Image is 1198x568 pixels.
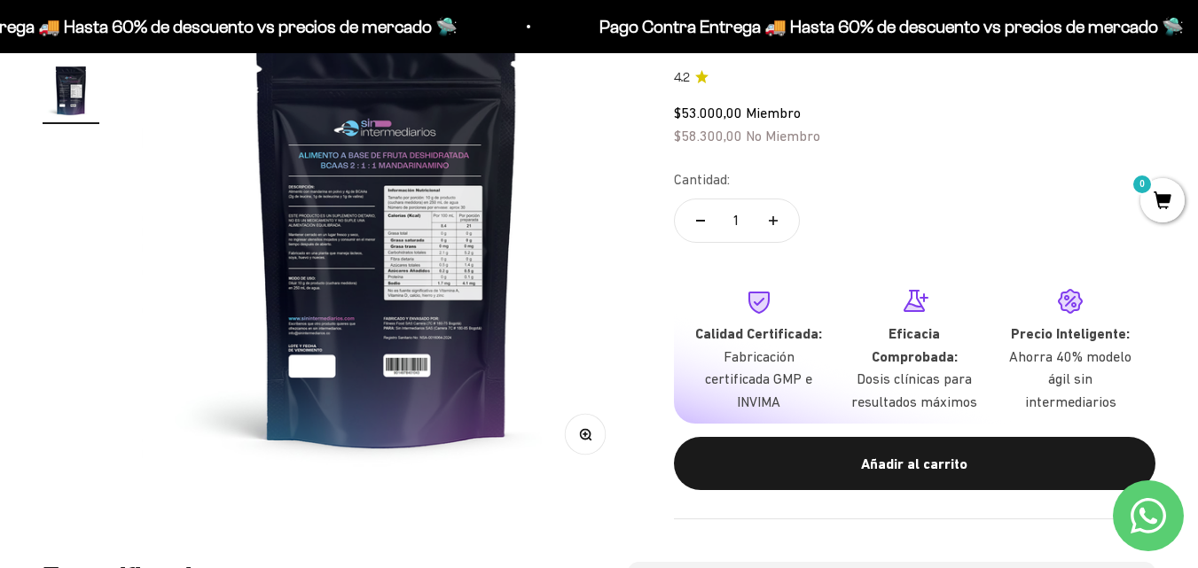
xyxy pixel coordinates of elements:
p: Fabricación certificada GMP e INVIMA [695,346,823,414]
button: Ir al artículo 2 [43,62,99,124]
span: Enviar [291,306,365,336]
span: Miembro [746,105,801,121]
div: País de origen de ingredientes [21,160,367,191]
div: Añadir al carrito [709,453,1120,476]
div: Detalles sobre ingredientes "limpios" [21,124,367,155]
button: Reducir cantidad [675,199,726,242]
span: 4.2 [674,68,690,88]
span: No Miembro [746,128,820,144]
input: Otra (por favor especifica) [59,267,365,296]
mark: 0 [1131,174,1153,195]
p: Para decidirte a comprar este suplemento, ¿qué información específica sobre su pureza, origen o c... [21,28,367,109]
div: Comparativa con otros productos similares [21,230,367,261]
p: Dosis clínicas para resultados máximos [851,368,979,413]
div: Certificaciones de calidad [21,195,367,226]
strong: Eficacia Comprobada: [872,325,958,365]
strong: Calidad Certificada: [695,325,822,342]
span: $58.300,00 [674,128,742,144]
p: Ahorra 40% modelo ágil sin intermediarios [1006,346,1134,414]
button: Enviar [289,306,367,336]
strong: Precio Inteligente: [1011,325,1130,342]
span: $53.000,00 [674,105,742,121]
button: Añadir al carrito [674,437,1155,490]
p: Pago Contra Entrega 🚚 Hasta 60% de descuento vs precios de mercado 🛸 [588,12,1172,41]
button: Aumentar cantidad [748,199,799,242]
label: Cantidad: [674,168,730,191]
a: 0 [1140,192,1185,212]
img: BCAAs sabor Limón - Mandarina (2:1:1) [43,62,99,119]
a: 4.24.2 de 5.0 estrellas [674,68,1155,88]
